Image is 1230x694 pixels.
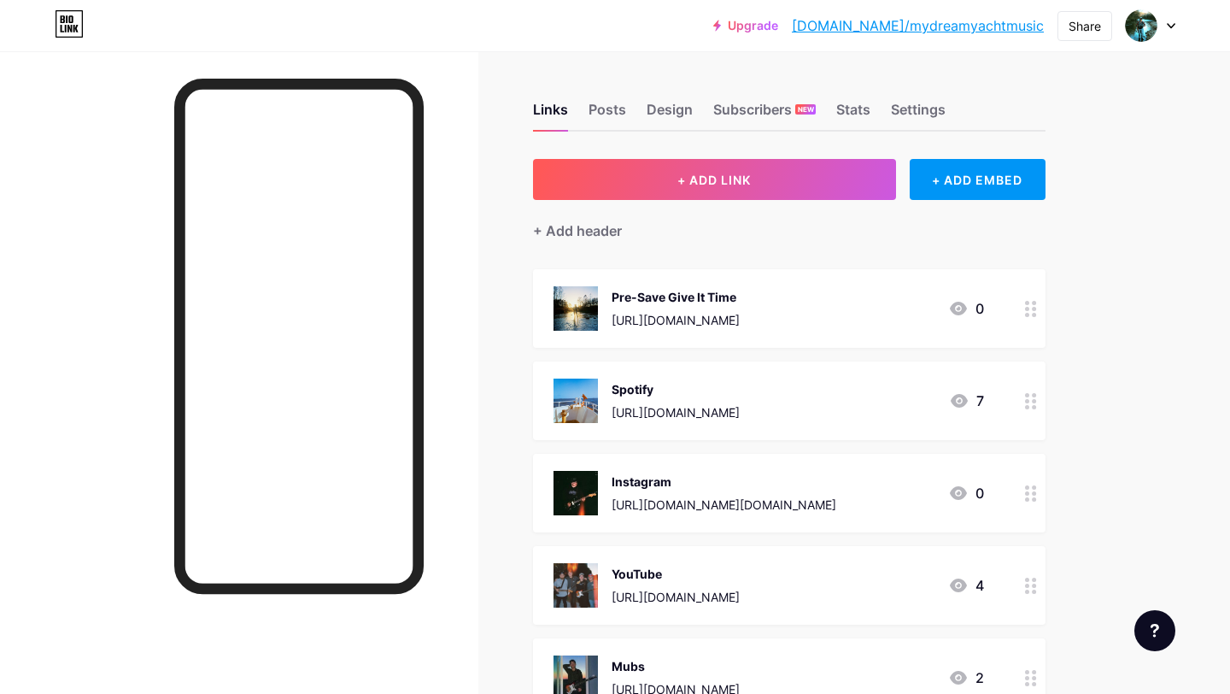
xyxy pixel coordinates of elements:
div: Spotify [612,380,740,398]
div: + Add header [533,221,622,241]
div: Share [1069,17,1101,35]
img: mydreamyachtmusic [1125,9,1157,42]
div: Subscribers [713,99,816,130]
div: [URL][DOMAIN_NAME] [612,403,740,421]
div: [URL][DOMAIN_NAME][DOMAIN_NAME] [612,496,836,514]
div: Instagram [612,473,836,491]
div: [URL][DOMAIN_NAME] [612,311,740,329]
div: YouTube [612,565,740,583]
div: Settings [891,99,946,130]
img: YouTube [553,563,598,608]
div: Design [647,99,693,130]
img: Instagram [553,471,598,515]
div: 0 [948,298,984,319]
div: Mubs [612,657,740,675]
div: 7 [949,391,984,411]
span: NEW [798,104,814,115]
div: Posts [589,99,626,130]
div: + ADD EMBED [910,159,1045,200]
div: Pre-Save Give It Time [612,288,740,306]
div: 4 [948,575,984,596]
div: 0 [948,483,984,503]
img: Pre-Save Give It Time [553,286,598,331]
button: + ADD LINK [533,159,896,200]
div: 2 [948,668,984,688]
a: [DOMAIN_NAME]/mydreamyachtmusic [792,15,1044,36]
div: Links [533,99,568,130]
a: Upgrade [713,19,778,32]
div: Stats [836,99,870,130]
img: Spotify [553,379,598,423]
span: + ADD LINK [677,173,751,187]
div: [URL][DOMAIN_NAME] [612,588,740,606]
